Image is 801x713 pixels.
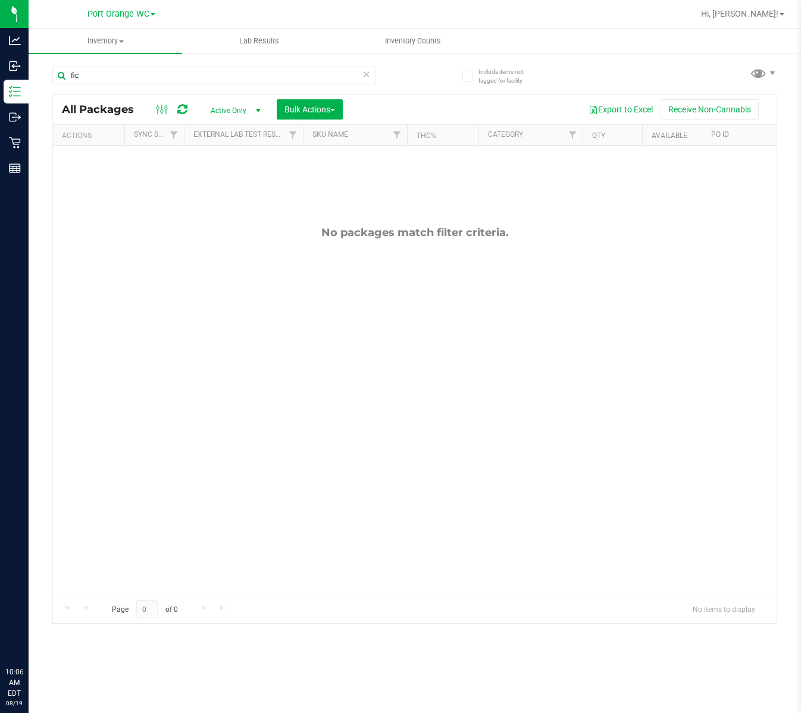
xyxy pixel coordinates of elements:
div: No packages match filter criteria. [53,226,777,239]
inline-svg: Outbound [9,111,21,123]
inline-svg: Analytics [9,34,21,46]
div: Actions [62,131,120,140]
p: 10:06 AM EDT [5,667,23,699]
iframe: Resource center [12,618,48,654]
a: PO ID [711,130,729,139]
a: Lab Results [182,29,336,54]
inline-svg: Retail [9,137,21,149]
inline-svg: Reports [9,162,21,174]
p: 08/19 [5,699,23,708]
span: Include items not tagged for facility [478,67,538,85]
a: Qty [592,131,605,140]
button: Receive Non-Cannabis [661,99,759,120]
span: Inventory Counts [369,36,457,46]
inline-svg: Inventory [9,86,21,98]
span: Port Orange WC [87,9,149,19]
a: Inventory [29,29,182,54]
span: Bulk Actions [284,105,335,114]
button: Export to Excel [581,99,661,120]
a: Filter [283,125,303,145]
a: Filter [563,125,583,145]
a: Available [652,131,687,140]
a: Filter [387,125,407,145]
a: External Lab Test Result [193,130,287,139]
a: Filter [164,125,184,145]
button: Bulk Actions [277,99,343,120]
inline-svg: Inbound [9,60,21,72]
span: Inventory [29,36,182,46]
a: Category [488,130,523,139]
span: Hi, [PERSON_NAME]! [701,9,778,18]
span: Lab Results [223,36,295,46]
a: Sync Status [134,130,180,139]
span: Clear [362,67,371,82]
input: Search Package ID, Item Name, SKU, Lot or Part Number... [52,67,376,84]
span: No items to display [683,600,765,618]
span: All Packages [62,103,146,116]
a: SKU Name [312,130,348,139]
a: THC% [417,131,436,140]
span: Page of 0 [102,600,187,618]
a: Inventory Counts [336,29,490,54]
